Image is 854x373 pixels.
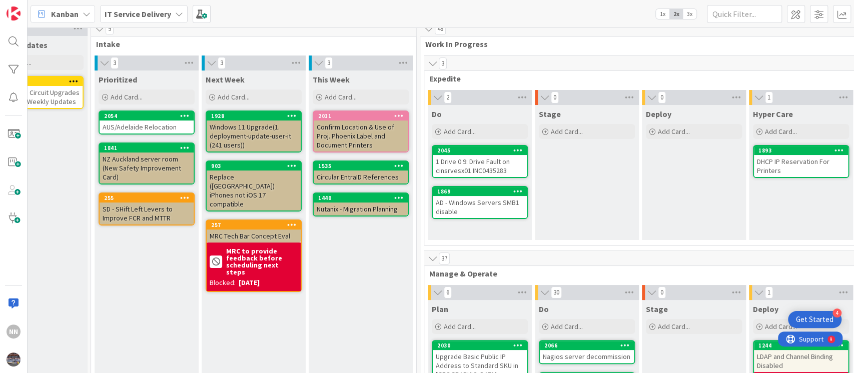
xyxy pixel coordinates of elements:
div: 1841 [104,144,194,151]
div: 255SD - SHift Left Levers to Improve FCR and MTTR [100,193,194,224]
span: Hyper Care [753,109,793,119]
div: Get Started [796,314,833,324]
span: 37 [439,252,450,264]
span: 3x [683,9,696,19]
span: Kanban [51,8,79,20]
div: 1535 [318,162,408,169]
div: Confirm Location & Use of Proj. Phoenix Label and Document Printers [314,120,408,151]
span: Next Week [206,74,245,84]
div: MRC Tech Bar Concept Eval [207,229,301,242]
div: 1244LDAP and Channel Binding Disabled [754,341,848,372]
span: 0 [658,286,666,298]
span: Deploy [753,304,778,314]
div: 1893 [754,146,848,155]
div: Blocked: [210,277,236,288]
div: 1535 [314,161,408,170]
div: DHCP IP Reservation For Printers [754,155,848,177]
div: NN [7,324,21,338]
div: 257 [207,220,301,229]
div: SD - SHift Left Levers to Improve FCR and MTTR [100,202,194,224]
b: MRC to provide feedback before scheduling next steps [226,247,298,275]
a: 257MRC Tech Bar Concept EvalMRC to provide feedback before scheduling next stepsBlocked:[DATE] [206,219,302,292]
span: Add Card... [551,127,583,136]
span: Add Card... [658,322,690,331]
div: Open Get Started checklist, remaining modules: 4 [788,311,841,328]
div: 1 Drive 0 9: Drive Fault on cinsrvesx01 INC0435283 [433,155,527,177]
span: 3 [218,57,226,69]
div: 1893 [758,147,848,154]
div: 255 [100,193,194,202]
span: Intake [96,39,404,49]
div: LDAP and Channel Binding Disabled [754,350,848,372]
div: 1869 [433,187,527,196]
span: 1 [765,286,773,298]
div: 903Replace ([GEOGRAPHIC_DATA]) iPhones not iOS 17 compatible [207,161,301,210]
span: 1x [656,9,669,19]
div: 1841NZ Auckland server room (New Safety Improvement Card) [100,143,194,183]
span: 9 [106,23,114,35]
span: 1 [765,91,773,103]
div: 20451 Drive 0 9: Drive Fault on cinsrvesx01 INC0435283 [433,146,527,177]
div: AUS/Adelaide Relocation [100,120,194,133]
div: 1535Circular EntraID References [314,161,408,183]
span: Stage [646,304,668,314]
a: 255SD - SHift Left Levers to Improve FCR and MTTR [99,192,195,225]
span: 3 [111,57,119,69]
div: 2045 [433,146,527,155]
span: 30 [551,286,562,298]
span: Add Card... [218,92,250,101]
div: 2011 [314,111,408,120]
div: Nagios server decommission [540,350,634,363]
span: Add Card... [658,127,690,136]
span: This Week [313,74,350,84]
div: 2054 [100,111,194,120]
input: Quick Filter... [707,5,782,23]
span: Add Card... [551,322,583,331]
span: 2 [444,91,452,103]
span: 0 [551,91,559,103]
span: 2x [669,9,683,19]
span: 6 [444,286,452,298]
div: 2066 [544,342,634,349]
span: Add Card... [765,322,797,331]
a: 2066Nagios server decommission [539,340,635,364]
img: Visit kanbanzone.com [7,6,21,20]
a: 1535Circular EntraID References [313,160,409,184]
div: 2011 [318,112,408,119]
div: 1869 [437,188,527,195]
div: 903 [207,161,301,170]
span: Do [539,304,549,314]
span: Plan [432,304,448,314]
div: 9 [52,4,55,12]
div: [DATE] [239,277,260,288]
span: Support [21,1,46,13]
div: Windows 11 Upgrade(1. deployment-update-user-it (241 users)) [207,120,301,151]
div: 1928Windows 11 Upgrade(1. deployment-update-user-it (241 users)) [207,111,301,151]
div: 1928 [207,111,301,120]
span: 3 [439,57,447,69]
span: Deploy [646,109,671,119]
div: 4 [832,308,841,317]
div: 1893DHCP IP Reservation For Printers [754,146,848,177]
div: 2011Confirm Location & Use of Proj. Phoenix Label and Document Printers [314,111,408,151]
img: avatar [7,352,21,366]
div: 1244 [754,341,848,350]
div: 2054 [104,112,194,119]
div: 1440 [314,193,408,202]
a: 1928Windows 11 Upgrade(1. deployment-update-user-it (241 users)) [206,110,302,152]
div: NZ Auckland server room (New Safety Improvement Card) [100,152,194,183]
a: 903Replace ([GEOGRAPHIC_DATA]) iPhones not iOS 17 compatible [206,160,302,211]
a: 2011Confirm Location & Use of Proj. Phoenix Label and Document Printers [313,110,409,152]
span: 0 [658,91,666,103]
div: 1928 [211,112,301,119]
div: 255 [104,194,194,201]
div: 1841 [100,143,194,152]
b: IT Service Delivery [105,9,171,19]
span: Add Card... [325,92,357,101]
a: 20451 Drive 0 9: Drive Fault on cinsrvesx01 INC0435283 [432,145,528,178]
span: 48 [435,23,446,35]
div: 1869AD - Windows Servers SMB1 disable [433,187,527,218]
div: AD - Windows Servers SMB1 disable [433,196,527,218]
div: 2030 [437,342,527,349]
span: Add Card... [444,127,476,136]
